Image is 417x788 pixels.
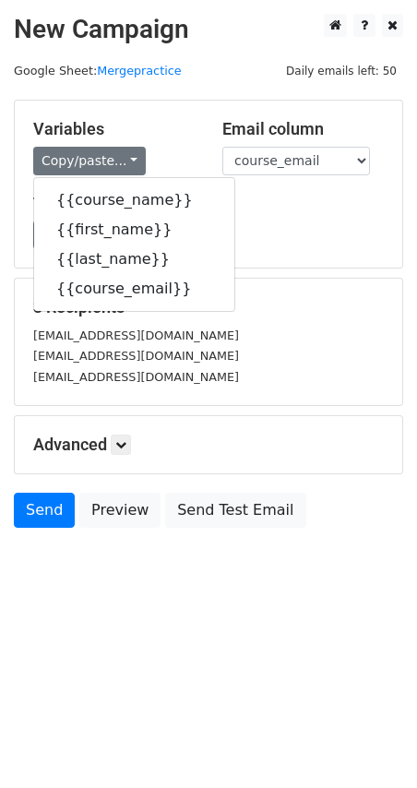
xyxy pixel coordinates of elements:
[33,328,239,342] small: [EMAIL_ADDRESS][DOMAIN_NAME]
[33,119,195,139] h5: Variables
[280,64,403,78] a: Daily emails left: 50
[97,64,181,78] a: Mergepractice
[33,349,239,363] small: [EMAIL_ADDRESS][DOMAIN_NAME]
[325,699,417,788] iframe: Chat Widget
[280,61,403,81] span: Daily emails left: 50
[14,14,403,45] h2: New Campaign
[33,370,239,384] small: [EMAIL_ADDRESS][DOMAIN_NAME]
[34,215,234,245] a: {{first_name}}
[34,274,234,304] a: {{course_email}}
[34,185,234,215] a: {{course_name}}
[165,493,305,528] a: Send Test Email
[33,435,384,455] h5: Advanced
[34,245,234,274] a: {{last_name}}
[14,493,75,528] a: Send
[33,147,146,175] a: Copy/paste...
[14,64,182,78] small: Google Sheet:
[222,119,384,139] h5: Email column
[79,493,161,528] a: Preview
